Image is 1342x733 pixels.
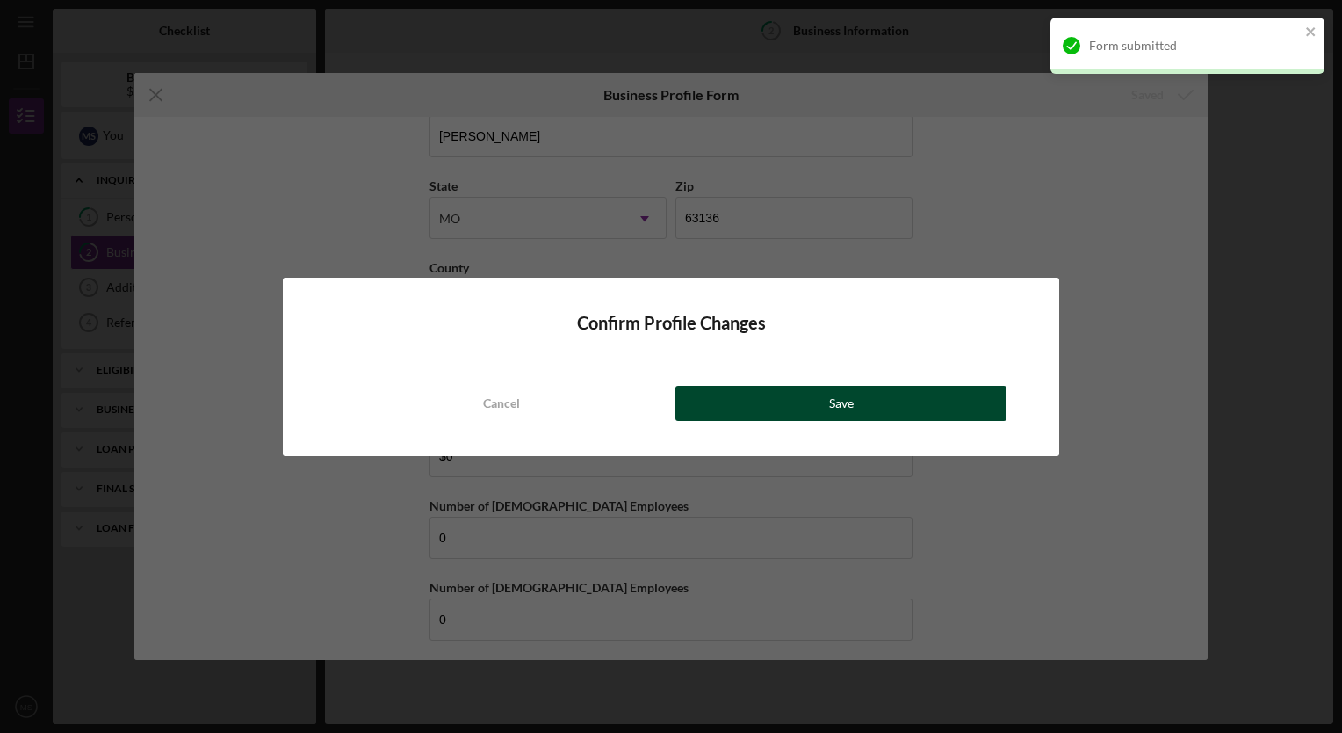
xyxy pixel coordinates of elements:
[335,313,1006,333] h4: Confirm Profile Changes
[1089,39,1300,53] div: Form submitted
[335,386,667,421] button: Cancel
[483,386,520,421] div: Cancel
[1305,25,1317,41] button: close
[829,386,854,421] div: Save
[675,386,1006,421] button: Save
